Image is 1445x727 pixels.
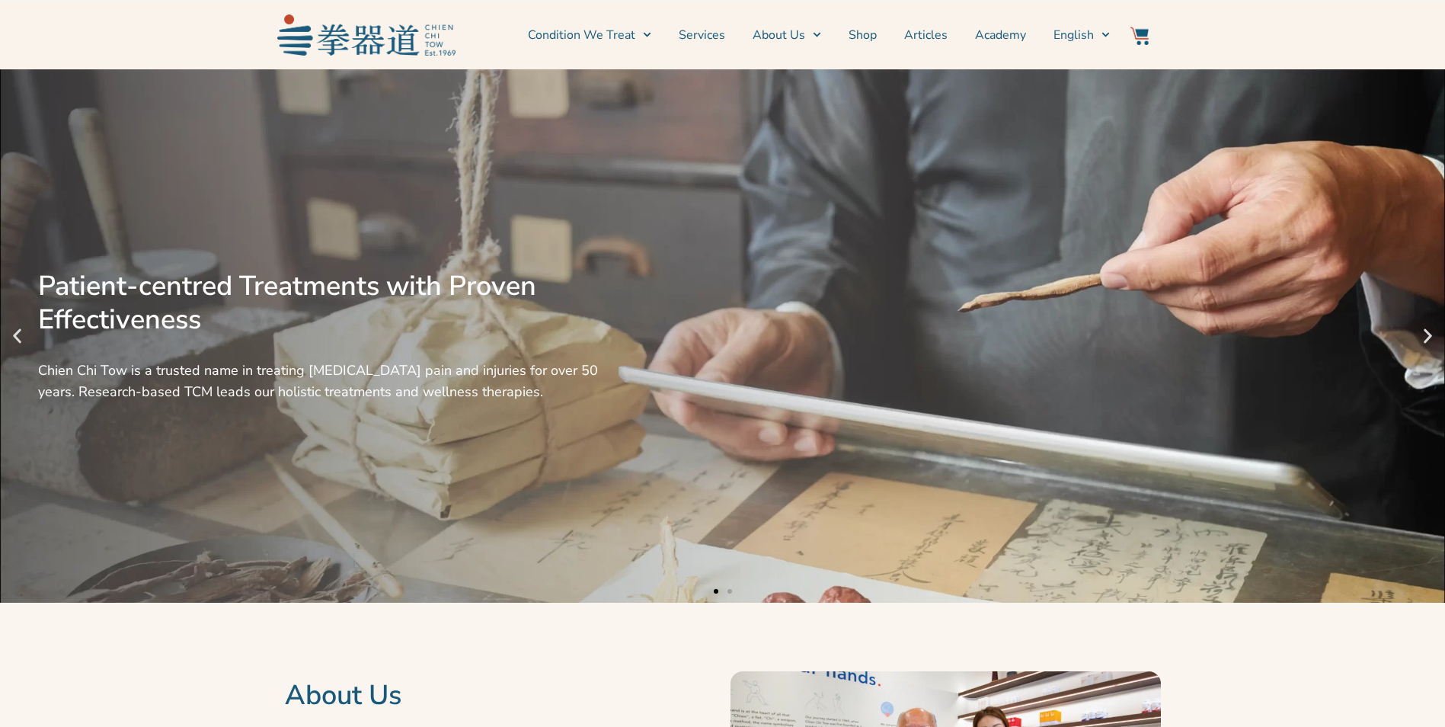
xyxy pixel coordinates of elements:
[285,679,715,713] h2: About Us
[753,16,821,54] a: About Us
[849,16,877,54] a: Shop
[38,360,599,402] div: Chien Chi Tow is a trusted name in treating [MEDICAL_DATA] pain and injuries for over 50 years. R...
[975,16,1026,54] a: Academy
[904,16,948,54] a: Articles
[463,16,1111,54] nav: Menu
[1053,26,1094,44] span: English
[679,16,725,54] a: Services
[1418,327,1437,346] div: Next slide
[528,16,651,54] a: Condition We Treat
[714,589,718,594] span: Go to slide 1
[727,589,732,594] span: Go to slide 2
[1130,27,1149,45] img: Website Icon-03
[8,327,27,346] div: Previous slide
[1053,16,1110,54] a: English
[38,270,599,337] div: Patient-centred Treatments with Proven Effectiveness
